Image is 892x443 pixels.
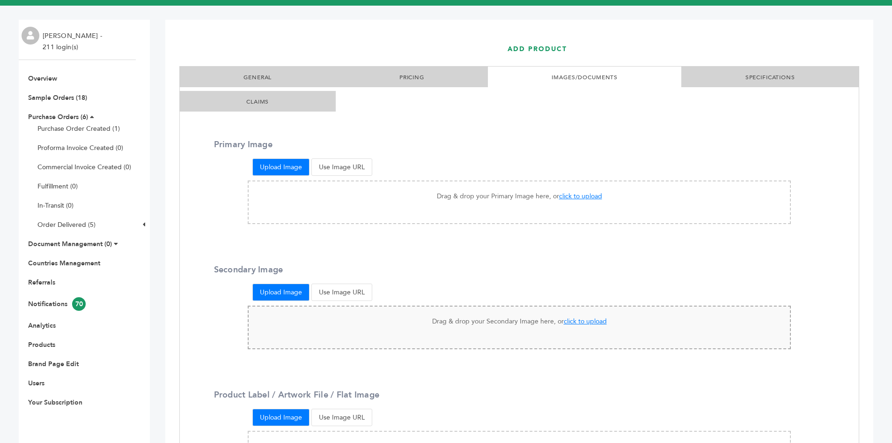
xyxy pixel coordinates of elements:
[37,201,74,210] a: In-Transit (0)
[258,191,781,202] p: Drag & drop your Primary Image here, or
[311,284,372,301] button: Use Image URL
[37,163,131,172] a: Commercial Invoice Created (0)
[37,182,78,191] a: Fulfillment (0)
[399,74,424,81] a: PRICING
[37,220,96,229] a: Order Delivered (5)
[28,93,87,102] a: Sample Orders (18)
[243,74,272,81] a: GENERAL
[508,32,848,66] h1: ADD PRODUCT
[22,27,39,45] img: profile.png
[258,316,781,327] p: Drag & drop your Secondary Image here, or
[28,278,55,287] a: Referrals
[552,74,618,81] a: IMAGES/DOCUMENTS
[72,297,86,311] span: 70
[246,98,269,105] a: CLAIMS
[28,113,88,121] a: Purchase Orders (6)
[252,158,310,176] button: Upload Image
[28,360,79,368] a: Brand Page Edit
[311,409,372,426] button: Use Image URL
[564,317,607,326] span: click to upload
[28,321,56,330] a: Analytics
[28,259,100,268] a: Countries Management
[37,124,120,133] a: Purchase Order Created (1)
[28,379,44,388] a: Users
[28,300,86,308] a: Notifications70
[180,139,280,150] label: Primary Image
[180,389,379,401] label: Product Label / Artwork File / Flat Image
[311,158,372,176] button: Use Image URL
[37,143,123,152] a: Proforma Invoice Created (0)
[559,192,602,201] span: click to upload
[28,340,55,349] a: Products
[745,74,795,81] a: SPECIFICATIONS
[28,74,57,83] a: Overview
[28,398,82,407] a: Your Subscription
[28,240,112,248] a: Document Management (0)
[252,409,310,426] button: Upload Image
[180,264,283,276] label: Secondary Image
[43,30,104,53] li: [PERSON_NAME] - 211 login(s)
[252,284,310,301] button: Upload Image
